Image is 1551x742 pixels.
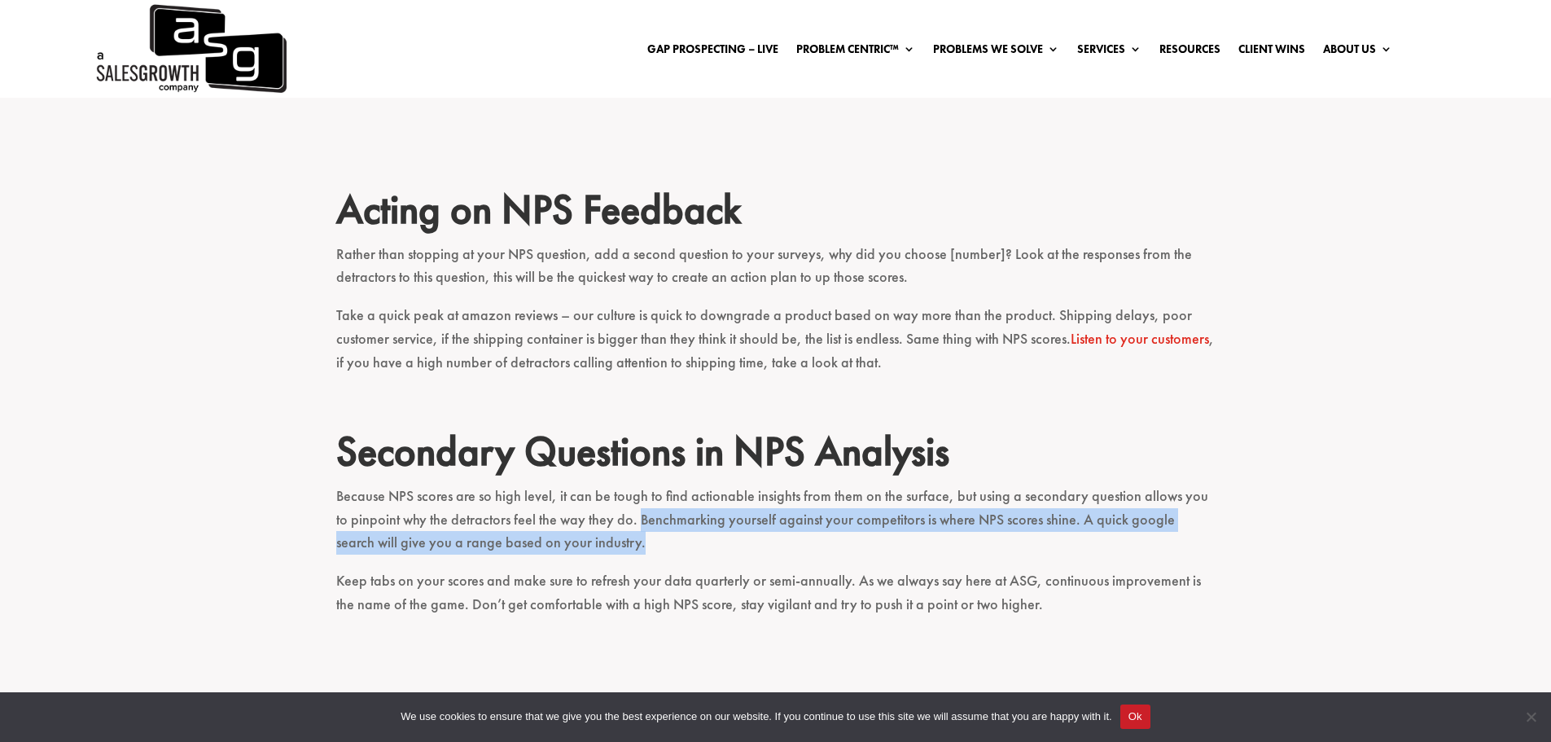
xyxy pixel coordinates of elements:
[1323,43,1392,61] a: About Us
[1071,329,1209,348] a: Listen to your customers
[401,709,1111,725] span: We use cookies to ensure that we give you the best experience on our website. If you continue to ...
[1120,705,1150,729] button: Ok
[1238,43,1305,61] a: Client Wins
[1523,709,1539,725] span: No
[336,304,1216,389] p: Take a quick peak at amazon reviews – our culture is quick to downgrade a product based on way mo...
[647,43,778,61] a: Gap Prospecting – LIVE
[933,43,1059,61] a: Problems We Solve
[336,243,1216,305] p: Rather than stopping at your NPS question, add a second question to your surveys, why did you cho...
[491,65,1061,147] iframe: Embedded CTA
[1077,43,1141,61] a: Services
[796,43,915,61] a: Problem Centric™
[491,631,1061,713] iframe: Embedded CTA
[336,185,1216,242] h2: Acting on NPS Feedback
[336,427,1216,484] h2: Secondary Questions in NPS Analysis
[336,569,1216,631] p: Keep tabs on your scores and make sure to refresh your data quarterly or semi-annually. As we alw...
[336,485,1216,569] p: Because NPS scores are so high level, it can be tough to find actionable insights from them on th...
[1159,43,1220,61] a: Resources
